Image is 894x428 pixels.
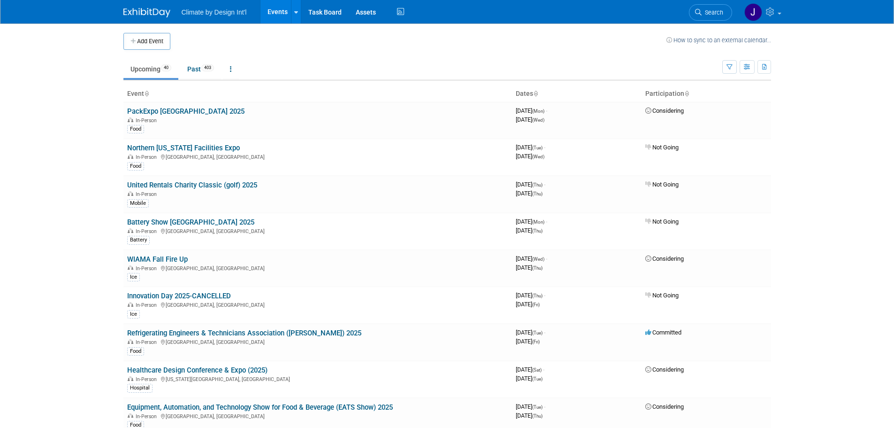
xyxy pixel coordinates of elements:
[128,228,133,233] img: In-Person Event
[645,403,684,410] span: Considering
[689,4,732,21] a: Search
[543,366,544,373] span: -
[544,292,545,299] span: -
[127,162,144,171] div: Food
[546,107,547,114] span: -
[645,255,684,262] span: Considering
[546,255,547,262] span: -
[516,116,544,123] span: [DATE]
[516,264,543,271] span: [DATE]
[136,339,160,345] span: In-Person
[127,329,361,337] a: Refrigerating Engineers & Technicians Association ([PERSON_NAME]) 2025
[127,273,140,281] div: Ice
[533,90,538,97] a: Sort by Start Date
[516,403,545,410] span: [DATE]
[532,219,544,225] span: (Mon)
[136,191,160,197] span: In-Person
[532,191,543,196] span: (Thu)
[180,60,221,78] a: Past403
[127,199,149,208] div: Mobile
[645,292,679,299] span: Not Going
[532,257,544,262] span: (Wed)
[645,181,679,188] span: Not Going
[127,375,508,382] div: [US_STATE][GEOGRAPHIC_DATA], [GEOGRAPHIC_DATA]
[532,293,543,298] span: (Thu)
[532,228,543,233] span: (Thu)
[516,144,545,151] span: [DATE]
[512,86,642,102] th: Dates
[123,8,170,17] img: ExhibitDay
[642,86,771,102] th: Participation
[127,144,240,152] a: Northern [US_STATE] Facilities Expo
[127,153,508,160] div: [GEOGRAPHIC_DATA], [GEOGRAPHIC_DATA]
[666,37,771,44] a: How to sync to an external calendar...
[645,144,679,151] span: Not Going
[544,144,545,151] span: -
[702,9,723,16] span: Search
[645,329,681,336] span: Committed
[127,227,508,234] div: [GEOGRAPHIC_DATA], [GEOGRAPHIC_DATA]
[127,107,245,116] a: PackExpo [GEOGRAPHIC_DATA] 2025
[136,265,160,272] span: In-Person
[516,227,543,234] span: [DATE]
[516,255,547,262] span: [DATE]
[744,3,762,21] img: JoAnna Quade
[127,264,508,272] div: [GEOGRAPHIC_DATA], [GEOGRAPHIC_DATA]
[128,339,133,344] img: In-Person Event
[123,86,512,102] th: Event
[127,366,267,374] a: Healthcare Design Conference & Expo (2025)
[136,376,160,382] span: In-Person
[532,413,543,419] span: (Thu)
[128,302,133,307] img: In-Person Event
[516,181,545,188] span: [DATE]
[127,181,257,189] a: United Rentals Charity Classic (golf) 2025
[127,310,140,319] div: Ice
[127,384,153,392] div: Hospital
[532,302,540,307] span: (Fri)
[127,125,144,133] div: Food
[516,412,543,419] span: [DATE]
[516,366,544,373] span: [DATE]
[128,191,133,196] img: In-Person Event
[645,366,684,373] span: Considering
[532,405,543,410] span: (Tue)
[128,413,133,418] img: In-Person Event
[532,154,544,159] span: (Wed)
[182,8,247,16] span: Climate by Design Int'l
[123,33,170,50] button: Add Event
[136,302,160,308] span: In-Person
[546,218,547,225] span: -
[532,117,544,123] span: (Wed)
[516,375,543,382] span: [DATE]
[128,154,133,159] img: In-Person Event
[127,338,508,345] div: [GEOGRAPHIC_DATA], [GEOGRAPHIC_DATA]
[516,292,545,299] span: [DATE]
[127,412,508,420] div: [GEOGRAPHIC_DATA], [GEOGRAPHIC_DATA]
[544,181,545,188] span: -
[127,301,508,308] div: [GEOGRAPHIC_DATA], [GEOGRAPHIC_DATA]
[544,403,545,410] span: -
[516,153,544,160] span: [DATE]
[136,117,160,124] span: In-Person
[127,255,188,264] a: WIAMA Fall Fire Up
[516,218,547,225] span: [DATE]
[516,190,543,197] span: [DATE]
[127,403,393,412] a: Equipment, Automation, and Technology Show for Food & Beverage (EATS Show) 2025
[532,376,543,381] span: (Tue)
[127,236,150,244] div: Battery
[516,301,540,308] span: [DATE]
[684,90,689,97] a: Sort by Participation Type
[645,107,684,114] span: Considering
[136,154,160,160] span: In-Person
[144,90,149,97] a: Sort by Event Name
[532,330,543,335] span: (Tue)
[516,338,540,345] span: [DATE]
[123,60,178,78] a: Upcoming40
[128,376,133,381] img: In-Person Event
[516,329,545,336] span: [DATE]
[136,228,160,234] span: In-Person
[532,339,540,344] span: (Fri)
[645,218,679,225] span: Not Going
[127,347,144,356] div: Food
[161,64,171,71] span: 40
